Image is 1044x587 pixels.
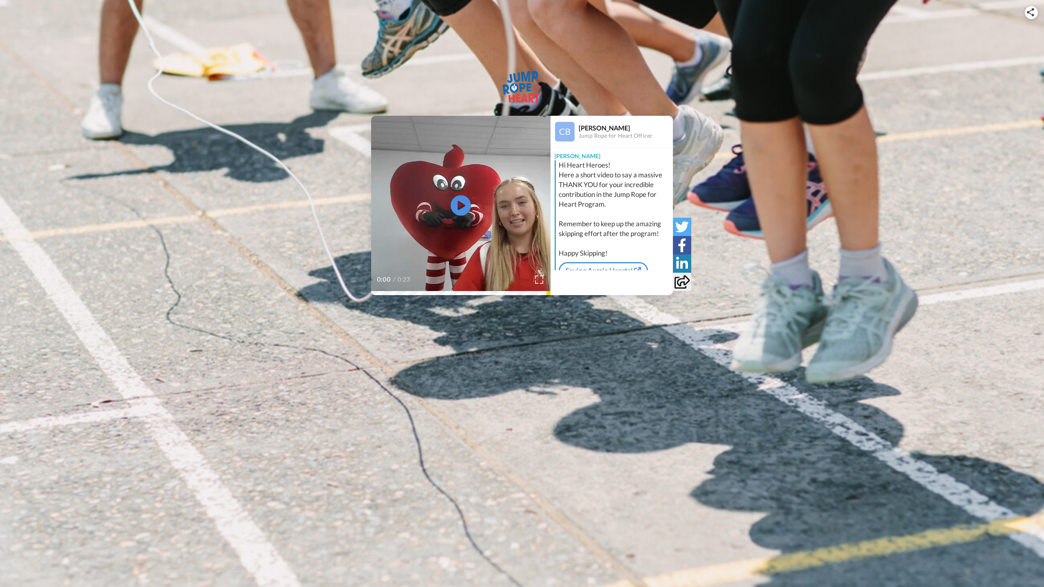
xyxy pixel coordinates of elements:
div: Hi Heart Heroes! Here a short video to say a massive THANK YOU for your incredible contribution i... [559,160,671,258]
span: / [393,275,396,285]
span: 0:23 [397,275,411,285]
span: 0:00 [377,275,391,285]
img: ic_share.svg [1027,8,1034,16]
div: [PERSON_NAME] [579,124,672,132]
div: Jump Rope for Heart Officer [579,132,672,139]
img: Heart Foundation logo [502,71,542,104]
div: [PERSON_NAME] [551,148,673,160]
a: Saving Aussie Hearts! [559,262,648,279]
img: Full screen [535,276,543,284]
img: Profile Image [555,122,575,141]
